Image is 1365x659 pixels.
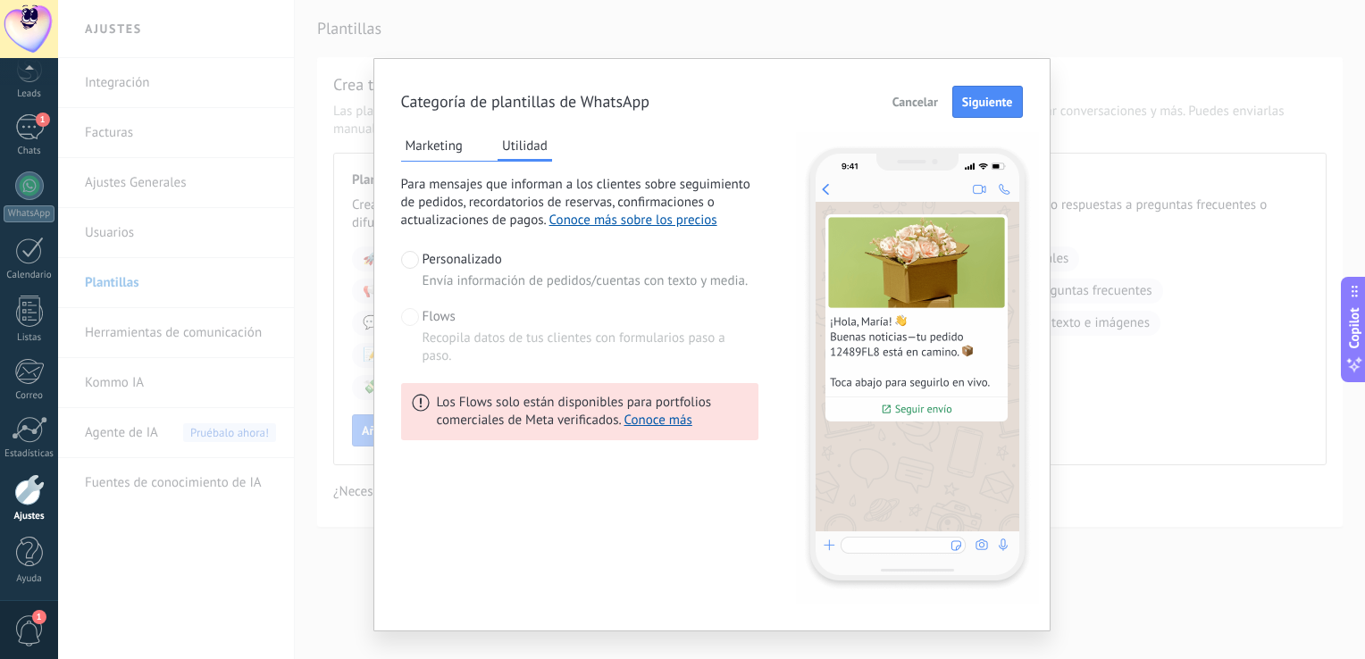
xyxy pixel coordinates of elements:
a: Conoce más [624,412,692,429]
div: Correo [4,390,55,402]
div: WhatsApp [4,205,54,222]
div: Listas [4,332,55,344]
div: Leads [4,88,55,100]
span: 1 [36,113,50,127]
span: Envía información de pedidos/cuentas con texto y media. [423,272,749,290]
span: Categoría de plantillas de WhatsApp [401,91,650,113]
span: Para mensajes que informan a los clientes sobre seguimiento de pedidos, recordatorios de reservas... [401,176,766,229]
div: Calendario [4,270,55,281]
img: preview [796,132,1039,604]
a: Conoce más sobre los precios [549,212,717,229]
span: 1 [32,610,46,624]
span: Siguiente [962,96,1013,108]
span: Flows [423,308,456,326]
span: Cancelar [892,96,938,108]
span: Personalizado [423,251,502,269]
span: Copilot [1345,308,1363,349]
div: Ayuda [4,573,55,585]
button: Marketing [401,132,467,159]
button: Siguiente [952,86,1023,118]
div: Chats [4,146,55,157]
button: Utilidad [498,132,552,162]
div: Estadísticas [4,448,55,460]
div: Ajustes [4,511,55,522]
button: Cancelar [884,88,946,115]
span: Recopila datos de tus clientes con formularios paso a paso. [423,329,758,365]
span: Los Flows solo están disponibles para portfolios comerciales de Meta verificados. [437,394,748,430]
